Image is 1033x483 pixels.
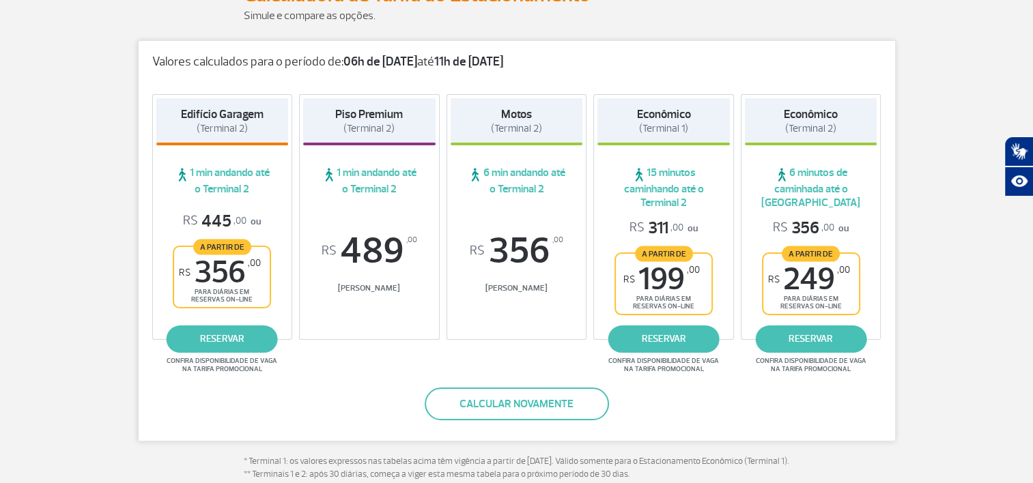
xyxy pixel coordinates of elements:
[425,387,609,420] button: Calcular novamente
[501,107,532,121] strong: Motos
[1004,136,1033,196] div: Plugin de acessibilidade da Hand Talk.
[1004,166,1033,196] button: Abrir recursos assistivos.
[179,267,190,278] sup: R$
[635,246,693,261] span: A partir de
[639,122,688,135] span: (Terminal 1)
[434,54,503,70] strong: 11h de [DATE]
[322,244,337,259] sup: R$
[165,357,279,373] span: Confira disponibilidade de vaga na tarifa promocional
[451,166,583,196] span: 6 min andando até o Terminal 2
[837,264,850,276] sup: ,00
[193,239,251,254] span: A partir de
[183,211,261,232] p: ou
[606,357,721,373] span: Confira disponibilidade de vaga na tarifa promocional
[627,295,700,310] span: para diárias em reservas on-line
[181,107,264,121] strong: Edifício Garagem
[451,283,583,293] span: [PERSON_NAME]
[782,246,840,261] span: A partir de
[754,357,868,373] span: Confira disponibilidade de vaga na tarifa promocional
[248,257,261,269] sup: ,00
[152,55,881,70] p: Valores calculados para o período de: até
[637,107,691,121] strong: Econômico
[552,233,563,248] sup: ,00
[303,233,436,269] span: 489
[197,122,248,135] span: (Terminal 2)
[156,166,289,196] span: 1 min andando até o Terminal 2
[608,325,720,353] a: reservar
[773,218,849,239] p: ou
[687,264,700,276] sup: ,00
[406,233,417,248] sup: ,00
[303,166,436,196] span: 1 min andando até o Terminal 2
[775,295,847,310] span: para diárias em reservas on-line
[629,218,683,239] span: 311
[244,8,790,24] p: Simule e compare as opções.
[623,264,700,295] span: 199
[629,218,698,239] p: ou
[745,166,877,209] span: 6 minutos de caminhada até o [GEOGRAPHIC_DATA]
[451,233,583,269] span: 356
[784,107,838,121] strong: Econômico
[755,325,866,353] a: reservar
[773,218,834,239] span: 356
[303,283,436,293] span: [PERSON_NAME]
[768,264,850,295] span: 249
[183,211,246,232] span: 445
[785,122,836,135] span: (Terminal 2)
[343,122,395,135] span: (Terminal 2)
[343,54,417,70] strong: 06h de [DATE]
[186,288,258,304] span: para diárias em reservas on-line
[335,107,403,121] strong: Piso Premium
[1004,136,1033,166] button: Abrir tradutor de língua de sinais.
[623,274,635,285] sup: R$
[597,166,730,209] span: 15 minutos caminhando até o Terminal 2
[244,455,790,482] p: * Terminal 1: os valores expressos nas tabelas acima têm vigência a partir de [DATE]. Válido some...
[470,244,485,259] sup: R$
[167,325,278,353] a: reservar
[491,122,542,135] span: (Terminal 2)
[768,274,780,285] sup: R$
[179,257,261,288] span: 356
